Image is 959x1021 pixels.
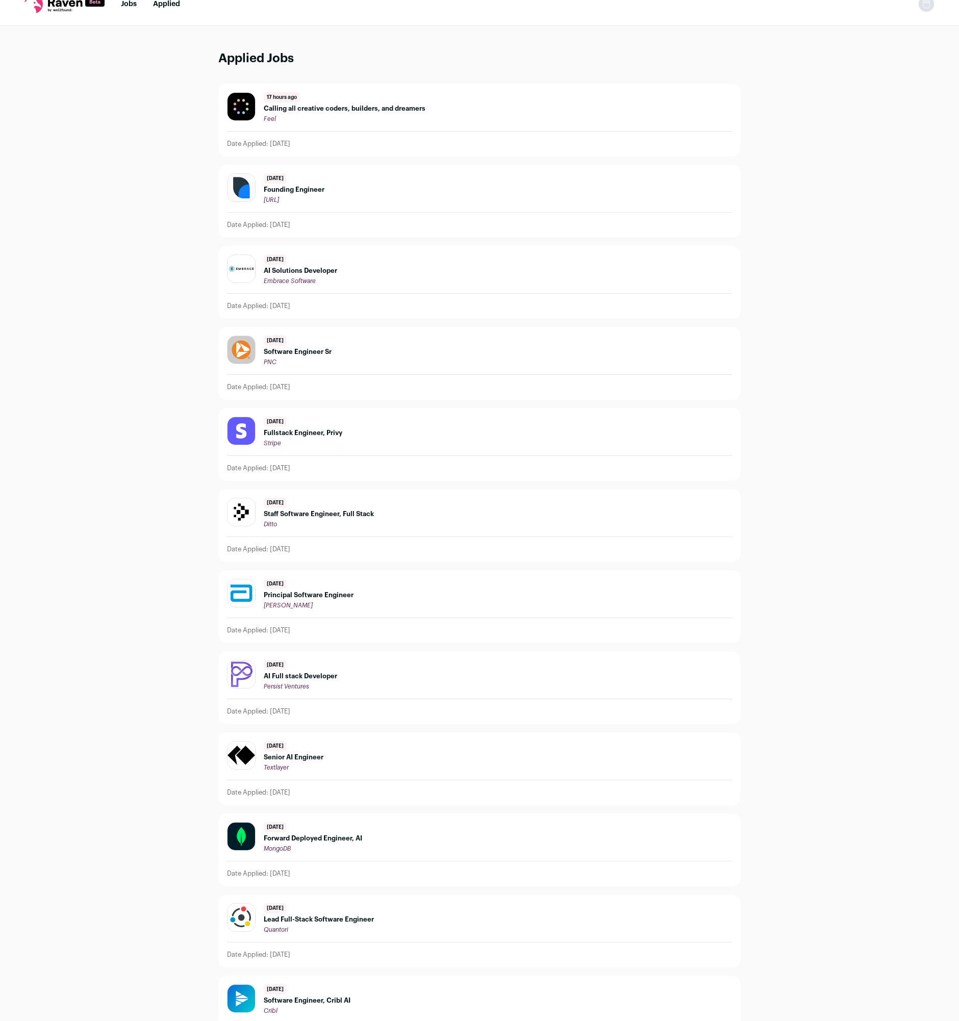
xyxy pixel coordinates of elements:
span: Forward Deployed Engineer, AI [264,834,362,843]
span: [URL] [264,197,279,203]
p: Date Applied: [DATE] [227,464,290,472]
a: [DATE] AI Solutions Developer Embrace Software Date Applied: [DATE] [219,246,740,318]
span: Founding Engineer [264,186,324,194]
a: [DATE] AI Full stack Developer Persist Ventures Date Applied: [DATE] [219,652,740,724]
span: Fullstack Engineer, Privy [264,429,342,437]
a: [DATE] Forward Deployed Engineer, AI MongoDB Date Applied: [DATE] [219,814,740,886]
span: AI Full stack Developer [264,672,337,680]
a: [DATE] Staff Software Engineer, Full Stack Ditto Date Applied: [DATE] [219,490,740,561]
span: Staff Software Engineer, Full Stack [264,510,374,518]
span: [DATE] [264,741,287,751]
a: [DATE] Founding Engineer [URL] Date Applied: [DATE] [219,165,740,237]
span: Cribl [264,1008,277,1014]
a: [DATE] Software Engineer Sr PNC Date Applied: [DATE] [219,327,740,399]
span: [DATE] [264,336,287,346]
span: PNC [264,359,276,365]
a: Applied [153,1,180,8]
img: fb02bf126c14052132a8d0e97567fa10189a7c3babfda48d58d7be9db6dec018.jpg [228,497,255,527]
span: Quantori [264,927,288,933]
span: MongoDB [264,846,291,852]
p: Date Applied: [DATE] [227,626,290,634]
a: [DATE] Lead Full-Stack Software Engineer Quantori Date Applied: [DATE] [219,895,740,967]
a: Jobs [121,1,137,8]
h1: Applied Jobs [218,50,741,67]
span: [PERSON_NAME] [264,602,313,608]
img: c5bf07b10918668e1a31cfea1b7e5a4b07ede11153f090b12a787418ee836f43.png [228,823,255,850]
a: [DATE] Fullstack Engineer, Privy Stripe Date Applied: [DATE] [219,409,740,480]
span: Software Engineer Sr [264,348,332,356]
span: [DATE] [264,254,287,265]
p: Date Applied: [DATE] [227,545,290,553]
a: 17 hours ago Calling all creative coders, builders, and dreamers Feel Date Applied: [DATE] [219,84,740,156]
a: [DATE] Principal Software Engineer [PERSON_NAME] Date Applied: [DATE] [219,571,740,643]
span: Principal Software Engineer [264,591,354,599]
img: 10627140-f6b01cbe569c5e978dd20c8395a08d5b-medium_jpg.jpg [228,93,255,120]
span: Stripe [264,440,281,446]
p: Date Applied: [DATE] [227,383,290,391]
span: [DATE] [264,822,287,832]
p: Date Applied: [DATE] [227,788,290,797]
span: Senior AI Engineer [264,753,323,761]
span: Textlayer [264,764,289,771]
span: [DATE] [264,984,287,994]
span: [DATE] [264,903,287,913]
p: Date Applied: [DATE] [227,221,290,229]
span: 17 hours ago [264,92,300,103]
a: [DATE] Senior AI Engineer Textlayer Date Applied: [DATE] [219,733,740,805]
img: c29228e9d9ae75acbec9f97acea12ad61565c350f760a79d6eec3e18ba7081be.jpg [228,417,255,445]
span: Lead Full-Stack Software Engineer [264,915,374,924]
p: Date Applied: [DATE] [227,951,290,959]
span: [DATE] [264,660,287,670]
img: 06f74411b9e701be305224a946912b67eddabdd55eef549405e6f2c311a6b78a.jpg [228,579,255,607]
img: ec8c53f9cbcd3a2069a733cb7d015f1e35b7261516279e0e1b333780b56a4cde.jpg [228,336,255,364]
span: [DATE] [264,417,287,427]
img: d6a026d35fd27f3a92929ef195f986b58c0938f051c173b6634029a533dc6cef.jpg [228,742,255,769]
p: Date Applied: [DATE] [227,302,290,310]
p: Date Applied: [DATE] [227,140,290,148]
p: Date Applied: [DATE] [227,707,290,716]
img: 10640040-8de2f14993d9ed66ec40e3d916e22950-medium_jpg.jpg [228,174,255,201]
span: [DATE] [264,498,287,508]
span: [DATE] [264,579,287,589]
img: f60f3cdad6fd8f6718a6cf4480f05a5e77366db1ab51f6bd88df1195e54ec06b [228,265,255,273]
img: c9a064bbcc47fee9d6e34ae3cdd8c8146df2c5e055c7e0bba7dc1beaefd4cb98.jpg [228,904,255,931]
span: Calling all creative coders, builders, and dreamers [264,105,425,113]
span: AI Solutions Developer [264,267,337,275]
p: Date Applied: [DATE] [227,870,290,878]
span: Software Engineer, Cribl AI [264,997,350,1005]
img: 065ba0d113460c7efad14d7aeb6f402c3b8bfd5e97b3372c1fbe4ef17b790847.jpg [228,660,255,688]
span: Ditto [264,521,277,527]
span: Embrace Software [264,278,316,284]
span: [DATE] [264,173,287,184]
span: Persist Ventures [264,683,309,690]
img: aac85fbee0fd35df2b1d7eceab885039613023d014bee40dd848814b3dafdff0.jpg [228,985,255,1012]
span: Feel [264,116,276,122]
